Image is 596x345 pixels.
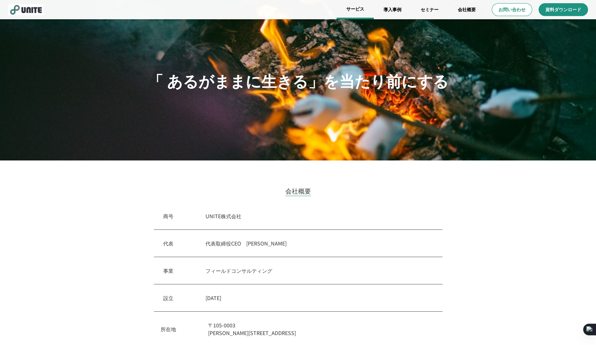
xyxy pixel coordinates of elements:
[163,294,173,302] p: 設立
[208,321,436,337] p: 〒105-0003 [PERSON_NAME][STREET_ADDRESS]
[163,212,173,220] p: 商号
[148,69,449,92] p: 「 あるがままに生きる」を当たり前にする
[161,325,176,333] p: 所在地
[206,294,433,302] p: [DATE]
[539,3,588,16] a: 資料ダウンロード
[206,239,433,247] p: 代表取締役CEO [PERSON_NAME]
[492,3,532,16] a: お問い合わせ
[163,267,173,274] p: 事業
[206,212,433,220] p: UNITE株式会社
[499,6,525,13] p: お問い合わせ
[206,267,433,274] p: フィールドコンサルティング
[545,6,581,13] p: 資料ダウンロード
[564,314,596,345] iframe: Chat Widget
[285,186,311,196] h2: 会社概要
[163,239,173,247] p: 代表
